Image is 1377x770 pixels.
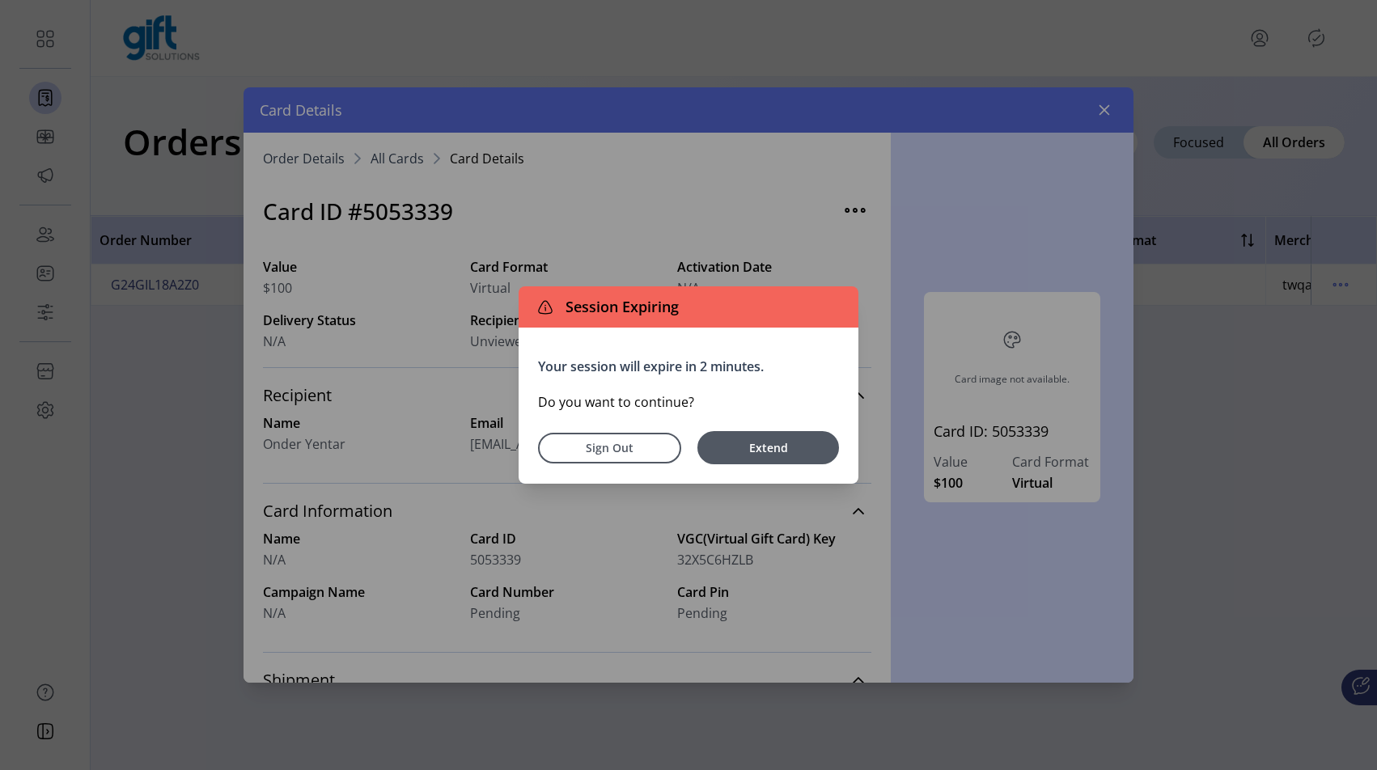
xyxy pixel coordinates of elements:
p: Do you want to continue? [538,392,839,412]
p: Your session will expire in 2 minutes. [538,357,839,376]
span: Sign Out [559,439,660,456]
button: Extend [697,431,839,464]
span: Session Expiring [559,296,679,318]
span: Extend [705,439,831,456]
button: Sign Out [538,433,681,463]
